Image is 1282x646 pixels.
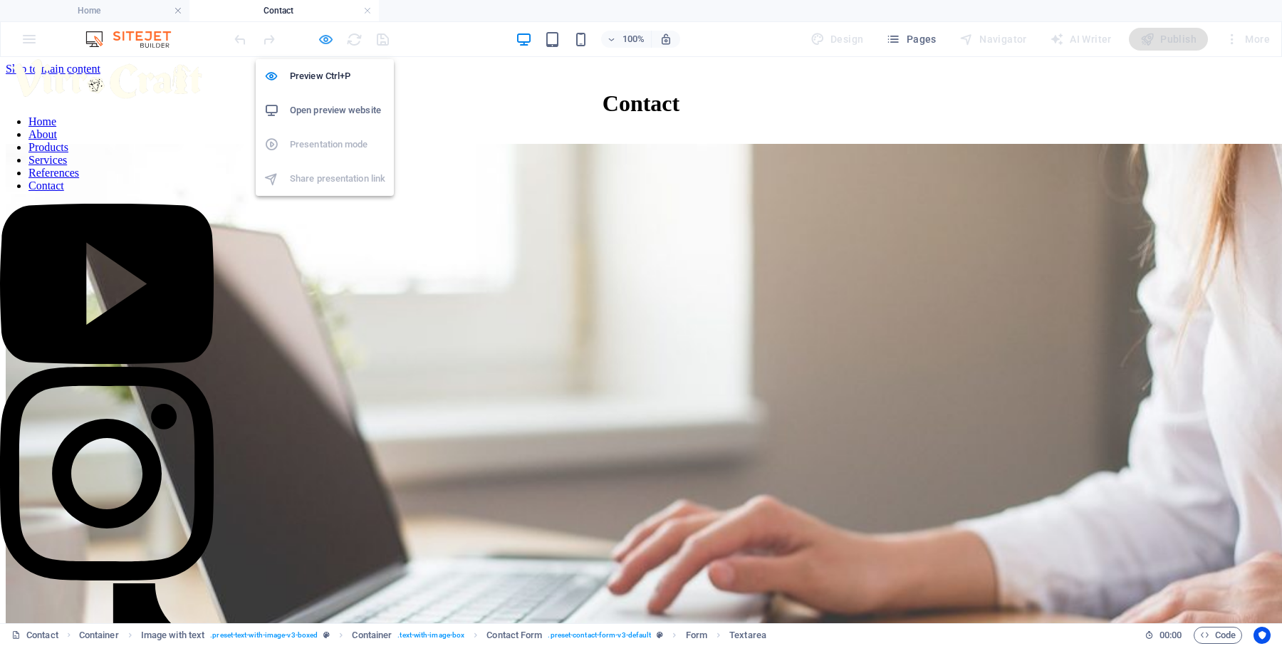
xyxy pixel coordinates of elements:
[1194,627,1242,644] button: Code
[28,123,64,135] a: Contact
[1169,630,1172,640] span: :
[1254,627,1271,644] button: Usercentrics
[686,627,707,644] span: Click to select. Double-click to edit
[11,627,58,644] a: Click to cancel selection. Double-click to open Pages
[1145,627,1182,644] h6: Session time
[189,3,379,19] h4: Contact
[805,28,870,51] div: Design (Ctrl+Alt+Y)
[28,71,57,83] a: About
[210,627,318,644] span: . preset-text-with-image-v3-boxed
[352,627,392,644] span: Click to select. Double-click to edit
[548,627,651,644] span: . preset-contact-form-v3-default
[290,68,385,85] h6: Preview Ctrl+P
[28,97,67,109] a: Services
[1159,627,1182,644] span: 00 00
[6,33,1276,60] h1: Contact
[28,84,68,96] a: Products
[141,627,204,644] span: Click to select. Double-click to edit
[290,102,385,119] h6: Open preview website
[886,32,936,46] span: Pages
[397,627,464,644] span: . text-with-image-box
[28,110,79,122] a: References
[323,631,330,639] i: This element is a customizable preset
[657,631,663,639] i: This element is a customizable preset
[729,627,766,644] span: Click to select. Double-click to edit
[622,31,645,48] h6: 100%
[486,627,542,644] span: Click to select. Double-click to edit
[880,28,942,51] button: Pages
[79,627,766,644] nav: breadcrumb
[79,627,119,644] span: Click to select. Double-click to edit
[601,31,652,48] button: 100%
[1200,627,1236,644] span: Code
[82,31,189,48] img: Editor Logo
[660,33,672,46] i: On resize automatically adjust zoom level to fit chosen device.
[28,58,56,71] a: Home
